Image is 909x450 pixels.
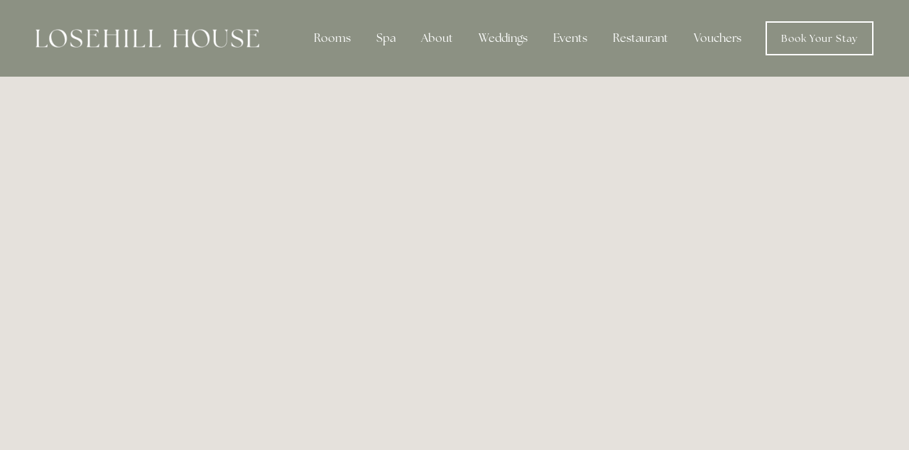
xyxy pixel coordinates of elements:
[365,24,407,53] div: Spa
[682,24,753,53] a: Vouchers
[410,24,464,53] div: About
[467,24,539,53] div: Weddings
[602,24,680,53] div: Restaurant
[766,21,873,55] a: Book Your Stay
[36,29,259,48] img: Losehill House
[542,24,599,53] div: Events
[303,24,362,53] div: Rooms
